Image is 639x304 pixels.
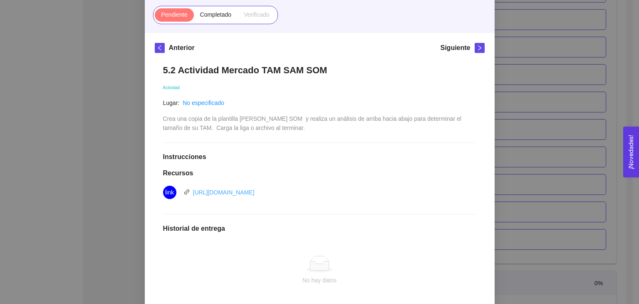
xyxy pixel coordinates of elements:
[623,127,639,177] button: Open Feedback Widget
[155,45,164,51] span: left
[163,153,476,161] h1: Instrucciones
[169,43,195,53] h5: Anterior
[161,11,187,18] span: Pendiente
[183,100,224,106] a: No especificado
[475,43,485,53] button: right
[200,11,232,18] span: Completado
[475,45,484,51] span: right
[170,276,470,285] div: No hay datos
[163,85,180,90] span: Actividad
[244,11,269,18] span: Verificado
[193,189,255,196] a: [URL][DOMAIN_NAME]
[163,65,476,76] h1: 5.2 Actividad Mercado TAM SAM SOM
[155,43,165,53] button: left
[163,169,476,177] h1: Recursos
[184,189,190,195] span: link
[163,98,180,107] article: Lugar:
[165,186,174,199] span: link
[163,115,463,131] span: Crea una copia de la plantilla [PERSON_NAME] SOM y realiza un análisis de arriba hacia abajo para...
[163,224,476,233] h1: Historial de entrega
[440,43,470,53] h5: Siguiente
